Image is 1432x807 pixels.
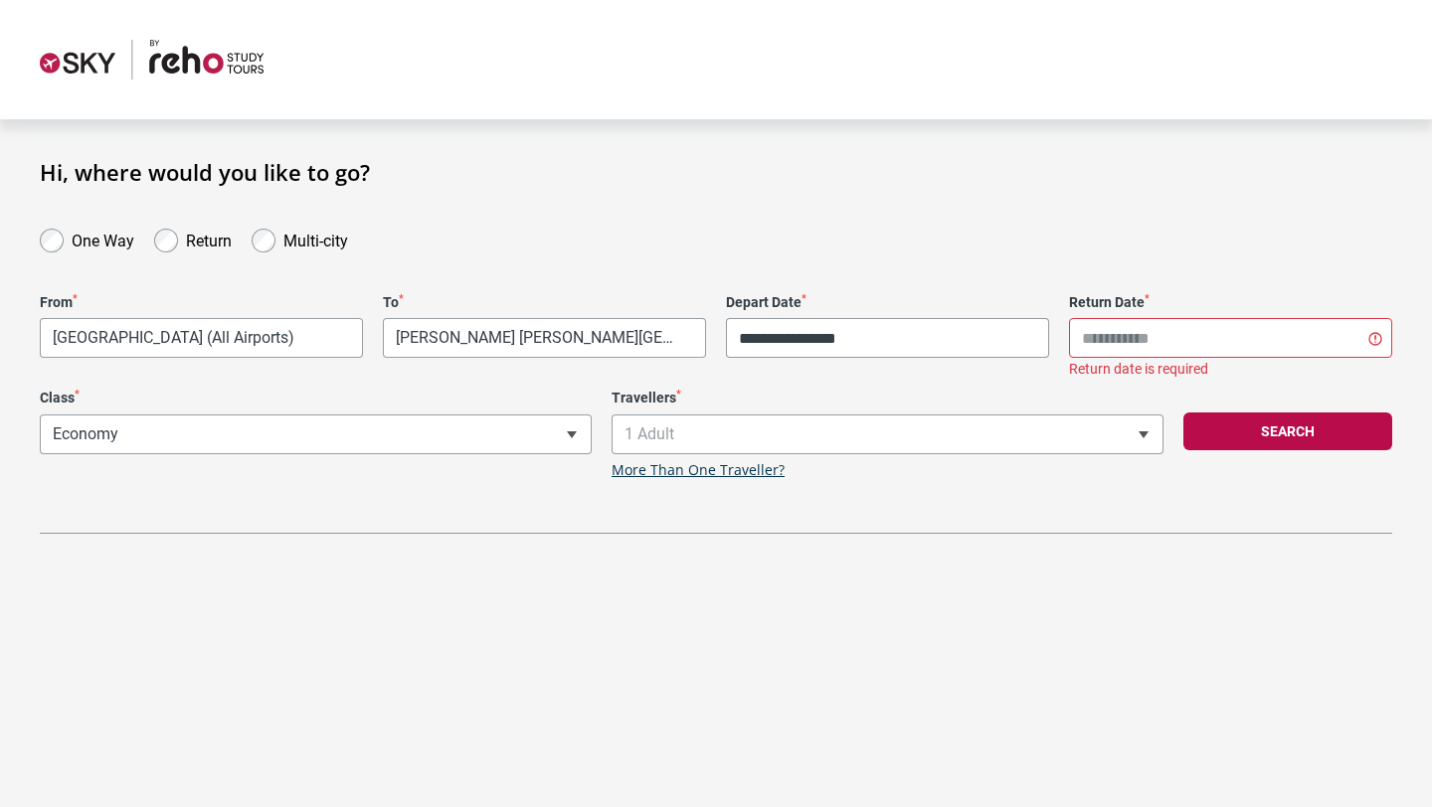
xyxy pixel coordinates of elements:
[40,414,592,454] span: Economy
[613,415,1163,453] span: 1 Adult
[1183,412,1392,450] button: Search
[41,415,591,453] span: Economy
[40,390,592,406] label: Class
[612,390,1163,406] label: Travellers
[40,294,363,311] label: From
[72,227,134,250] label: One Way
[40,159,1392,185] h1: Hi, where would you like to go?
[186,227,232,250] label: Return
[1069,361,1392,378] div: Return date is required
[383,318,706,358] span: Santiago, Chile
[726,294,1049,311] label: Depart Date
[384,319,705,357] span: Santiago, Chile
[1069,294,1392,311] label: Return Date
[612,414,1163,454] span: 1 Adult
[40,318,363,358] span: Melbourne, Australia
[383,294,706,311] label: To
[41,319,362,357] span: Melbourne, Australia
[283,227,348,250] label: Multi-city
[612,462,785,479] a: More Than One Traveller?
